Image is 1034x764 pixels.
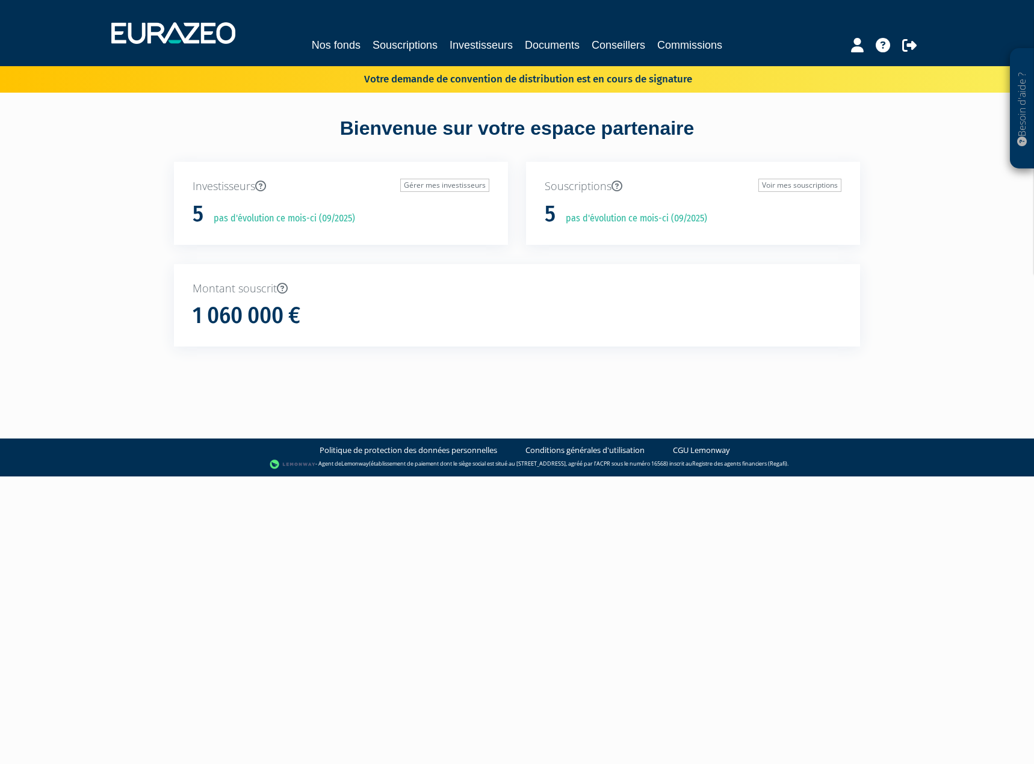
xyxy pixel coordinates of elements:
[400,179,489,192] a: Gérer mes investisseurs
[525,37,580,54] a: Documents
[320,445,497,456] a: Politique de protection des données personnelles
[557,212,707,226] p: pas d'évolution ce mois-ci (09/2025)
[545,179,841,194] p: Souscriptions
[12,458,1022,470] div: - Agent de (établissement de paiement dont le siège social est situé au [STREET_ADDRESS], agréé p...
[450,37,513,54] a: Investisseurs
[692,460,787,468] a: Registre des agents financiers (Regafi)
[329,69,692,87] p: Votre demande de convention de distribution est en cours de signature
[758,179,841,192] a: Voir mes souscriptions
[1015,55,1029,163] p: Besoin d'aide ?
[673,445,730,456] a: CGU Lemonway
[657,37,722,54] a: Commissions
[165,115,869,162] div: Bienvenue sur votre espace partenaire
[341,460,369,468] a: Lemonway
[545,202,556,227] h1: 5
[312,37,361,54] a: Nos fonds
[193,179,489,194] p: Investisseurs
[592,37,645,54] a: Conseillers
[111,22,235,44] img: 1732889491-logotype_eurazeo_blanc_rvb.png
[270,458,316,470] img: logo-lemonway.png
[193,303,300,328] h1: 1 060 000 €
[373,37,438,54] a: Souscriptions
[193,202,203,227] h1: 5
[525,445,645,456] a: Conditions générales d'utilisation
[205,212,355,226] p: pas d'évolution ce mois-ci (09/2025)
[193,281,841,297] p: Montant souscrit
